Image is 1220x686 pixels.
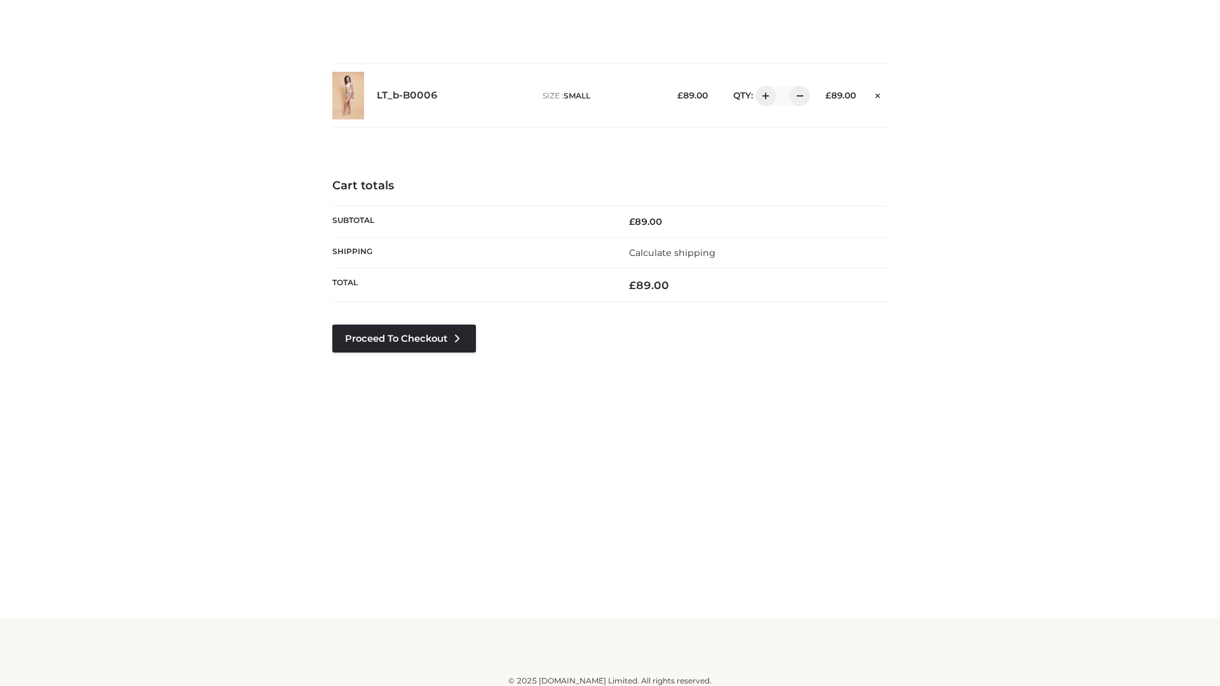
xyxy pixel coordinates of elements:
a: Remove this item [869,86,888,102]
span: £ [825,90,831,100]
div: QTY: [721,86,806,106]
a: Calculate shipping [629,247,715,259]
span: SMALL [564,91,590,100]
p: size : [543,90,658,102]
img: LT_b-B0006 - SMALL [332,72,364,119]
bdi: 89.00 [629,279,669,292]
bdi: 89.00 [629,216,662,227]
span: £ [629,216,635,227]
bdi: 89.00 [825,90,856,100]
a: Proceed to Checkout [332,325,476,353]
th: Total [332,269,610,302]
bdi: 89.00 [677,90,708,100]
a: LT_b-B0006 [377,90,438,102]
th: Subtotal [332,206,610,237]
h4: Cart totals [332,179,888,193]
th: Shipping [332,237,610,268]
span: £ [629,279,636,292]
span: £ [677,90,683,100]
